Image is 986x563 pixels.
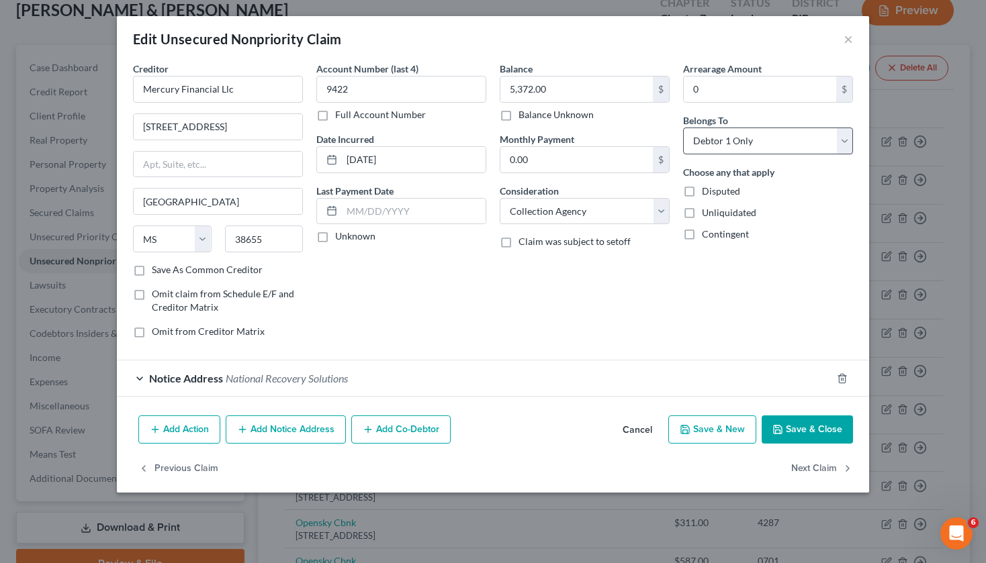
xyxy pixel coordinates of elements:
[152,288,294,313] span: Omit claim from Schedule E/F and Creditor Matrix
[500,147,653,172] input: 0.00
[316,76,486,103] input: XXXX
[225,225,304,252] input: Enter zip...
[316,132,374,146] label: Date Incurred
[134,189,302,214] input: Enter city...
[683,115,728,126] span: Belongs To
[134,152,302,177] input: Apt, Suite, etc...
[500,184,559,198] label: Consideration
[836,76,852,102] div: $
[152,325,265,337] span: Omit from Creditor Matrix
[683,62,762,76] label: Arrearage Amount
[683,165,774,179] label: Choose any that apply
[226,372,348,385] span: National Recovery Solutions
[500,76,653,102] input: 0.00
[519,108,594,121] label: Balance Unknown
[968,517,979,528] span: 6
[762,415,853,444] button: Save & Close
[342,199,486,224] input: MM/DD/YYYY
[149,372,223,385] span: Notice Address
[335,229,375,243] label: Unknown
[342,147,486,172] input: MM/DD/YYYY
[134,114,302,140] input: Enter address...
[351,415,451,444] button: Add Co-Debtor
[133,63,169,74] span: Creditor
[500,62,533,76] label: Balance
[316,62,418,76] label: Account Number (last 4)
[940,517,973,550] iframe: Intercom live chat
[316,184,394,198] label: Last Payment Date
[702,185,740,197] span: Disputed
[702,228,749,240] span: Contingent
[684,76,836,102] input: 0.00
[133,76,303,103] input: Search creditor by name...
[668,415,756,444] button: Save & New
[335,108,426,121] label: Full Account Number
[702,207,756,218] span: Unliquidated
[152,263,263,276] label: Save As Common Creditor
[791,454,853,482] button: Next Claim
[653,76,669,102] div: $
[226,415,346,444] button: Add Notice Address
[133,30,342,48] div: Edit Unsecured Nonpriority Claim
[653,147,669,172] div: $
[612,417,663,444] button: Cancel
[138,454,218,482] button: Previous Claim
[138,415,220,444] button: Add Action
[519,236,631,247] span: Claim was subject to setoff
[500,132,574,146] label: Monthly Payment
[844,31,853,47] button: ×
